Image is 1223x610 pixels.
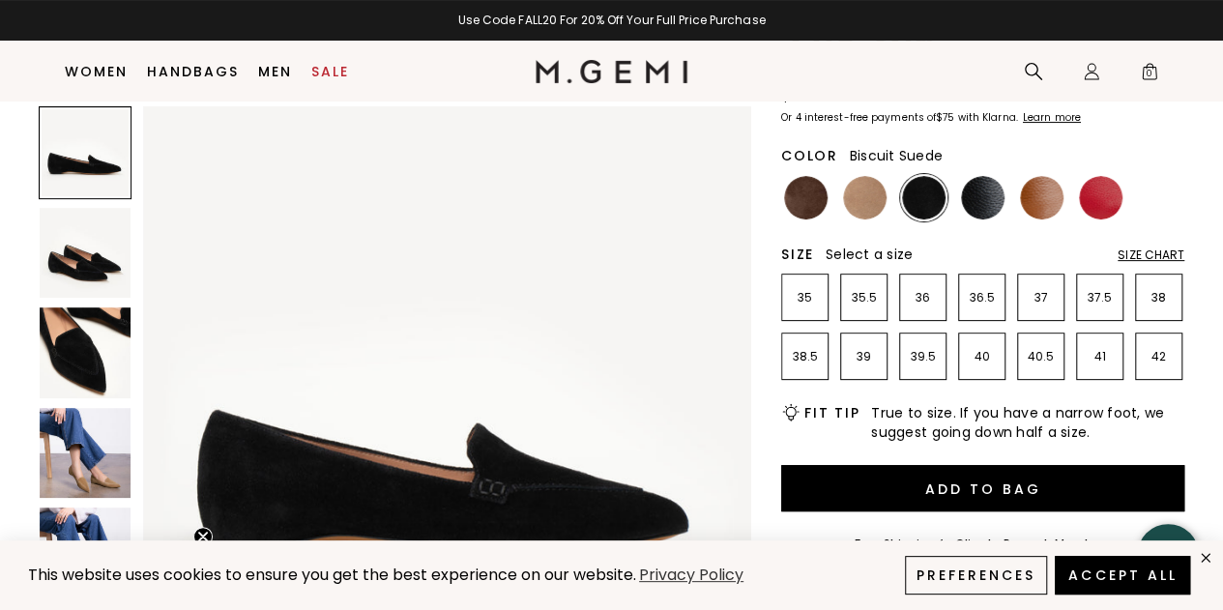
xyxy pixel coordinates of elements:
klarna-placement-style-cta: Learn more [1023,110,1081,125]
a: Men [258,64,292,79]
h2: Size [781,247,814,262]
img: Black Tumbled Leather [961,176,1005,219]
p: 41 [1077,349,1122,364]
img: Tan Tumbled Leather [1020,176,1063,219]
div: Size Chart [1118,247,1184,263]
h2: Color [781,148,838,163]
div: close [1198,550,1213,566]
img: Sunset Red Tumbled Leather [1079,176,1122,219]
img: M.Gemi [536,60,687,83]
p: 36 [900,290,946,305]
p: 36.5 [959,290,1005,305]
img: The Gia [40,208,131,299]
p: 40.5 [1018,349,1063,364]
klarna-placement-style-body: Or 4 interest-free payments of [781,110,936,125]
img: Black Suede [902,176,946,219]
img: Chocolate Suede [784,176,828,219]
p: 42 [1136,349,1181,364]
a: Learn more [1021,112,1081,124]
h2: Fit Tip [804,405,859,421]
a: Privacy Policy (opens in a new tab) [636,564,746,588]
p: 37 [1018,290,1063,305]
span: This website uses cookies to ensure you get the best experience on our website. [28,564,636,586]
button: Preferences [905,556,1047,595]
a: Women [65,64,128,79]
p: 40 [959,349,1005,364]
a: Cliente Rewards [955,536,1055,552]
span: 0 [1140,66,1159,85]
img: Biscuit Suede [843,176,887,219]
a: Sale [311,64,349,79]
button: Accept All [1055,556,1190,595]
p: 39 [841,349,887,364]
a: Handbags [147,64,239,79]
span: Biscuit Suede [850,146,943,165]
span: Select a size [826,245,913,264]
button: Add to Bag [781,465,1184,511]
klarna-placement-style-body: with Klarna [957,110,1020,125]
button: Close teaser [193,527,213,546]
p: 37.5 [1077,290,1122,305]
klarna-placement-style-amount: $75 [936,110,954,125]
p: 35 [782,290,828,305]
p: 38.5 [782,349,828,364]
div: Free Shipping for Members [855,537,1111,552]
img: The Gia [40,508,131,598]
p: 35.5 [841,290,887,305]
img: The Gia [40,408,131,499]
img: The Gia [40,307,131,398]
span: True to size. If you have a narrow foot, we suggest going down half a size. [871,403,1184,442]
p: 38 [1136,290,1181,305]
p: 39.5 [900,349,946,364]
